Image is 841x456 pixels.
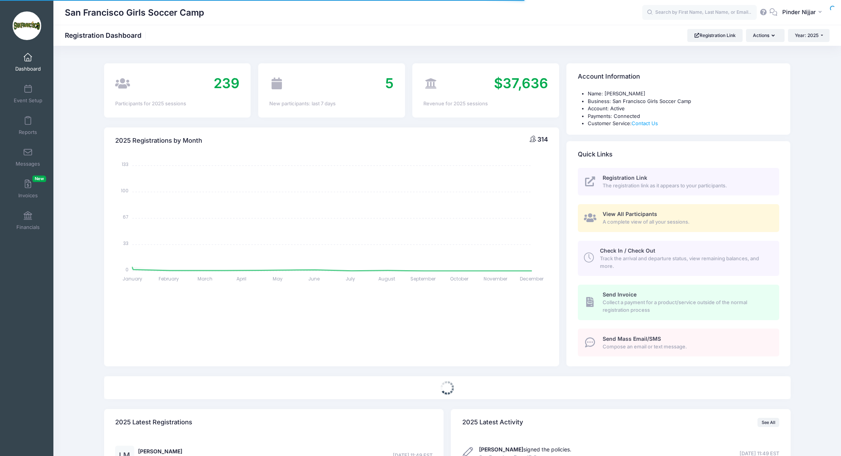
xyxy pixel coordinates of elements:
[588,98,779,105] li: Business: San Francisco Girls Soccer Camp
[308,276,320,282] tspan: June
[757,418,779,427] a: See All
[450,276,469,282] tspan: October
[410,276,436,282] tspan: September
[122,276,142,282] tspan: January
[782,8,816,16] span: Pinder Nijjar
[642,5,757,20] input: Search by First Name, Last Name, or Email...
[10,81,46,107] a: Event Setup
[632,120,658,126] a: Contact Us
[10,144,46,171] a: Messages
[123,214,129,220] tspan: 67
[115,100,240,108] div: Participants for 2025 sessions
[600,247,655,254] span: Check In / Check Out
[269,100,394,108] div: New participants: last 7 days
[588,90,779,98] li: Name: [PERSON_NAME]
[746,29,784,42] button: Actions
[236,276,246,282] tspan: April
[578,329,779,356] a: Send Mass Email/SMS Compose an email or text message.
[687,29,743,42] a: Registration Link
[125,266,129,273] tspan: 0
[777,4,830,21] button: Pinder Nijjar
[578,143,613,165] h4: Quick Links
[479,446,523,453] strong: [PERSON_NAME]
[795,32,818,38] span: Year: 2025
[588,120,779,127] li: Customer Service:
[122,161,129,168] tspan: 133
[484,276,508,282] tspan: November
[603,291,637,298] span: Send Invoice
[378,276,395,282] tspan: August
[18,192,38,199] span: Invoices
[578,168,779,196] a: Registration Link The registration link as it appears to your participants.
[600,255,770,270] span: Track the arrival and departure status, view remaining balances, and more.
[788,29,830,42] button: Year: 2025
[603,174,647,181] span: Registration Link
[115,412,192,433] h4: 2025 Latest Registrations
[14,97,42,104] span: Event Setup
[15,66,41,72] span: Dashboard
[603,182,771,190] span: The registration link as it appears to your participants.
[603,218,771,226] span: A complete view of all your sessions.
[603,211,657,217] span: View All Participants
[32,176,46,182] span: New
[603,335,661,342] span: Send Mass Email/SMS
[13,11,41,40] img: San Francisco Girls Soccer Camp
[121,187,129,194] tspan: 100
[19,129,37,135] span: Reports
[578,204,779,232] a: View All Participants A complete view of all your sessions.
[578,66,640,88] h4: Account Information
[10,112,46,139] a: Reports
[588,113,779,120] li: Payments: Connected
[479,446,571,453] a: [PERSON_NAME]signed the policies.
[273,276,283,282] tspan: May
[603,343,771,351] span: Compose an email or text message.
[16,161,40,167] span: Messages
[158,276,178,282] tspan: February
[462,412,523,433] h4: 2025 Latest Activity
[494,75,548,92] span: $37,636
[123,240,129,247] tspan: 33
[214,75,240,92] span: 239
[65,4,204,21] h1: San Francisco Girls Soccer Camp
[10,176,46,202] a: InvoicesNew
[346,276,355,282] tspan: July
[385,75,394,92] span: 5
[16,224,40,230] span: Financials
[537,135,548,143] span: 314
[423,100,548,108] div: Revenue for 2025 sessions
[588,105,779,113] li: Account: Active
[115,130,202,151] h4: 2025 Registrations by Month
[578,285,779,320] a: Send Invoice Collect a payment for a product/service outside of the normal registration process
[198,276,212,282] tspan: March
[603,299,771,314] span: Collect a payment for a product/service outside of the normal registration process
[65,31,148,39] h1: Registration Dashboard
[520,276,544,282] tspan: December
[578,241,779,276] a: Check In / Check Out Track the arrival and departure status, view remaining balances, and more.
[10,207,46,234] a: Financials
[10,49,46,76] a: Dashboard
[138,448,182,454] a: [PERSON_NAME]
